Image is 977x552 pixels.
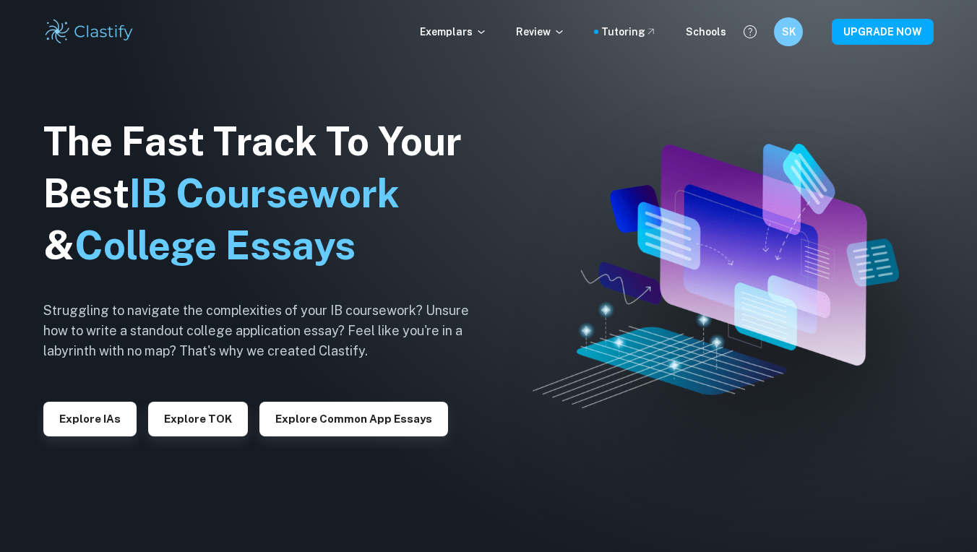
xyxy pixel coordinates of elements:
button: Explore IAs [43,402,137,436]
button: Help and Feedback [738,20,762,44]
button: UPGRADE NOW [832,19,934,45]
a: Explore IAs [43,411,137,425]
a: Tutoring [601,24,657,40]
p: Exemplars [420,24,487,40]
img: Clastify logo [43,17,135,46]
h1: The Fast Track To Your Best & [43,116,491,272]
a: Explore TOK [148,411,248,425]
h6: Struggling to navigate the complexities of your IB coursework? Unsure how to write a standout col... [43,301,491,361]
img: Clastify hero [533,144,899,409]
a: Explore Common App essays [259,411,448,425]
a: Schools [686,24,726,40]
button: Explore Common App essays [259,402,448,436]
h6: SK [780,24,797,40]
span: IB Coursework [129,171,400,216]
span: College Essays [74,223,356,268]
button: SK [774,17,803,46]
button: Explore TOK [148,402,248,436]
p: Review [516,24,565,40]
